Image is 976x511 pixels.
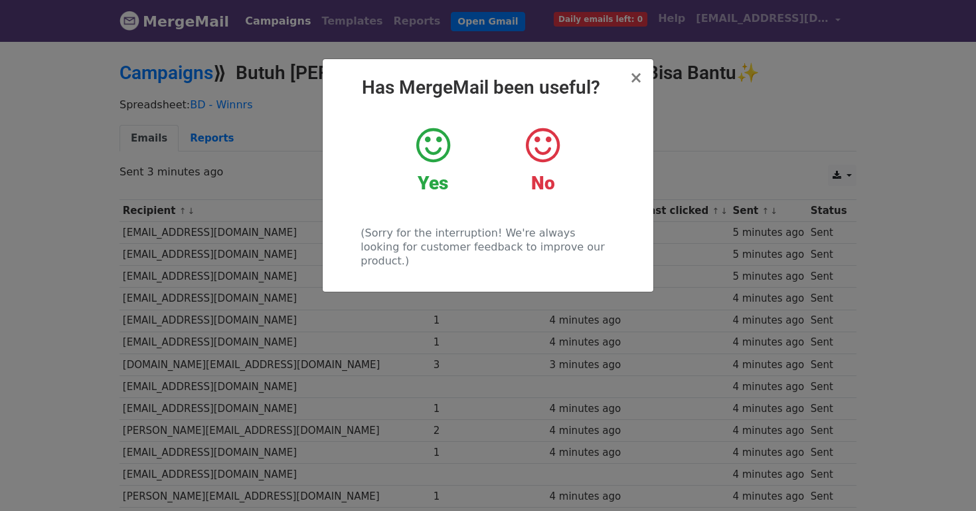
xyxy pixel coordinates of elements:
span: × [629,68,643,87]
p: (Sorry for the interruption! We're always looking for customer feedback to improve our product.) [361,226,615,268]
h2: Has MergeMail been useful? [333,76,643,99]
button: Close [629,70,643,86]
a: No [498,126,588,195]
strong: Yes [418,172,448,194]
strong: No [531,172,555,194]
a: Yes [388,126,478,195]
iframe: Chat Widget [910,447,976,511]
